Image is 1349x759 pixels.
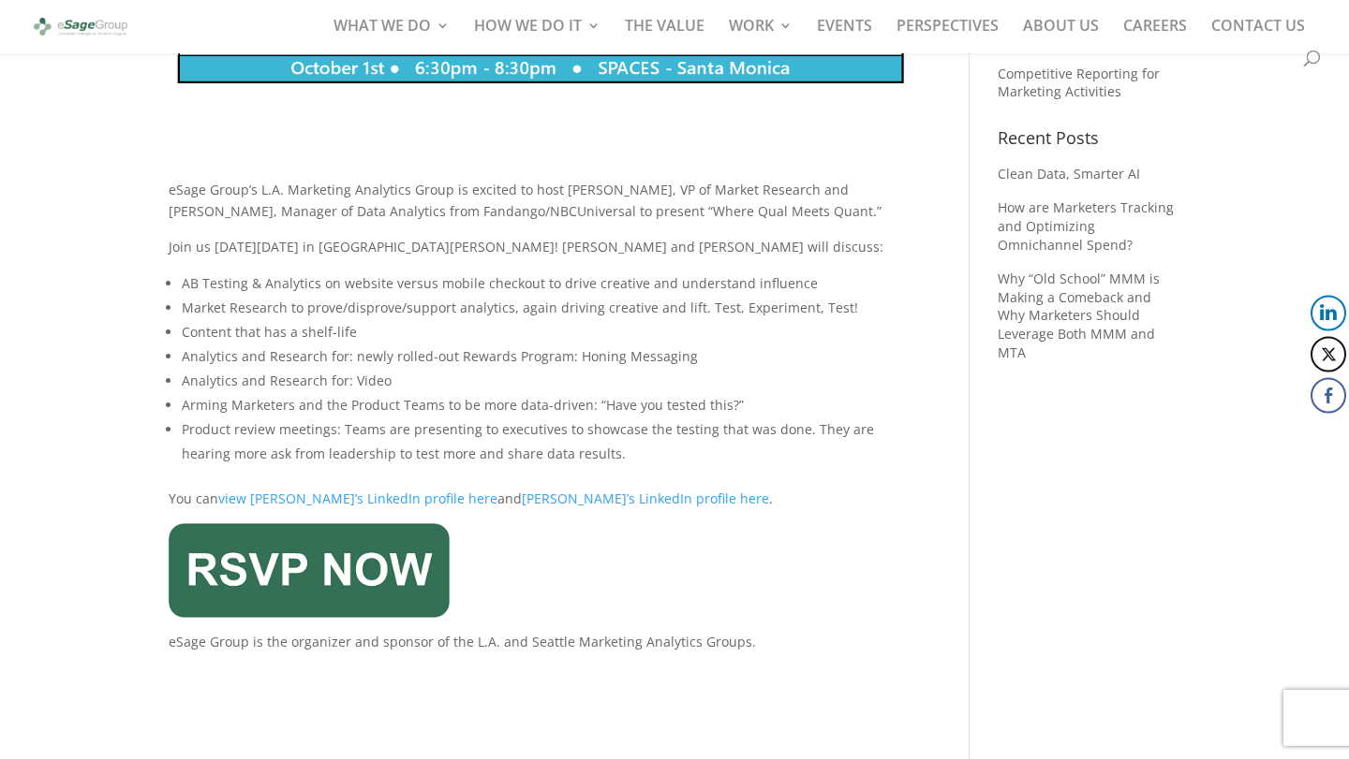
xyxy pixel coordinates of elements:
[182,393,913,417] li: Arming Marketers and the Product Teams to be more data-driven: “Have you tested this?”
[182,344,913,369] li: Analytics and Research for: newly rolled-out Rewards Program: Honing Messaging
[474,19,600,51] a: HOW WE DO IT
[182,271,913,296] li: AB Testing & Analytics on website versus mobile checkout to drive creative and understand influence
[169,179,913,654] div: eSage Group’s L.A. Marketing Analytics Group is excited to host [PERSON_NAME], VP of Market Resea...
[998,129,1180,155] h4: Recent Posts
[218,489,497,507] a: view [PERSON_NAME]’s LinkedIn profile here
[32,13,129,40] img: eSage Group
[522,489,769,507] a: [PERSON_NAME]’s LinkedIn profile here
[998,65,1160,101] a: Competitive Reporting for Marketing Activities
[817,19,872,51] a: EVENTS
[334,19,450,51] a: WHAT WE DO
[1023,19,1099,51] a: ABOUT US
[729,19,793,51] a: WORK
[169,488,913,523] p: You can and .
[998,270,1160,360] a: Why “Old School” MMM is Making a Comeback and Why Marketers Should Leverage Both MMM and MTA
[182,320,913,344] li: Content that has a shelf-life
[1311,295,1346,330] button: LinkedIn Share
[182,369,913,393] li: Analytics and Research for: Video
[169,631,913,653] p: eSage Group is the organizer and sponsor of the L.A. and Seattle Marketing Analytics Groups.
[1311,336,1346,372] button: Twitter Share
[1211,19,1305,51] a: CONTACT US
[1311,377,1346,413] button: Facebook Share
[1123,19,1187,51] a: CAREERS
[998,165,1140,182] a: Clean Data, Smarter AI
[182,417,913,466] li: Product review meetings: Teams are presenting to executives to showcase the testing that was done...
[182,296,913,320] li: Market Research to prove/disprove/support analytics, again driving creative and lift. Test, Exper...
[625,19,704,51] a: THE VALUE
[897,19,999,51] a: PERSPECTIVES
[998,198,1174,253] a: How are Marketers Tracking and Optimizing Omnichannel Spend?
[169,236,913,271] p: Join us [DATE][DATE] in [GEOGRAPHIC_DATA][PERSON_NAME]! [PERSON_NAME] and [PERSON_NAME] will disc...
